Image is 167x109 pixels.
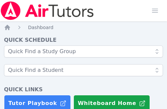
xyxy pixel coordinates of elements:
input: Quick Find a Study Group [4,45,163,58]
nav: Breadcrumb [4,24,163,31]
h4: Quick Schedule [4,36,163,44]
input: Quick Find a Student [4,64,163,76]
a: Dashboard [28,24,53,31]
h4: Quick Links [4,86,163,94]
span: Dashboard [28,25,53,30]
